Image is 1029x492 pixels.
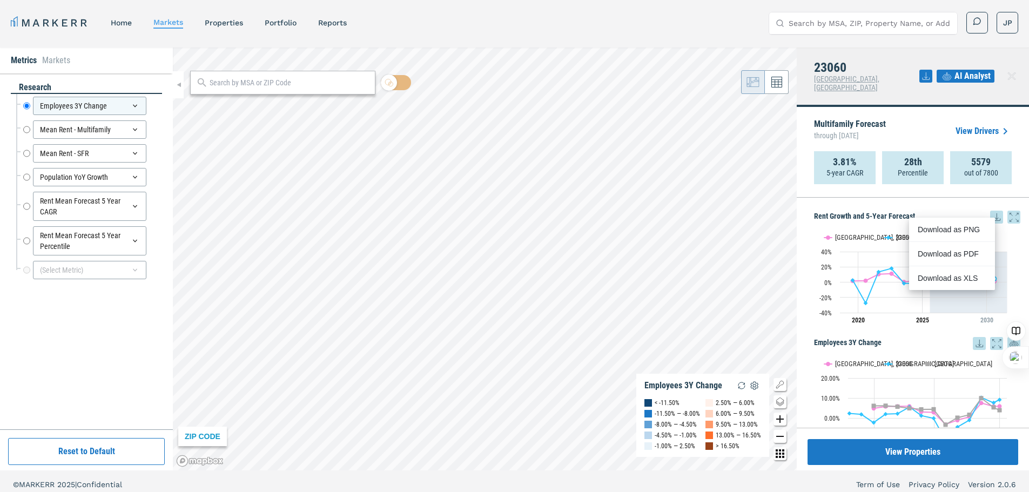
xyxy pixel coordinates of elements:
span: Confidential [77,480,122,489]
path: Saturday, 14 Dec, 19:00, -0.11. 23060. [932,416,936,420]
tspan: 2025 [916,316,929,324]
path: Monday, 29 Jul, 20:00, 2.46. 23060. [851,278,855,282]
path: Saturday, 29 Jul, 20:00, -1.68. 23060. [902,281,906,286]
button: Show 23060 [885,360,913,368]
p: Percentile [898,167,928,178]
path: Monday, 14 Dec, 19:00, 6.16. USA. [884,403,888,408]
path: Saturday, 14 Jun, 20:00, 3.91. USA. [998,408,1002,412]
div: Employees 3Y Change [33,97,146,115]
path: Saturday, 14 Dec, 19:00, 4.39. USA. [932,407,936,412]
span: AI Analyst [954,70,991,83]
button: Other options map button [774,447,786,460]
div: > 16.50% [716,441,739,451]
button: Show/Hide Legend Map Button [774,378,786,391]
path: Wednesday, 29 Jul, 20:00, 2. Richmond, VA. [864,278,868,282]
div: 13.00% — 16.50% [716,430,761,441]
path: Wednesday, 14 Dec, 19:00, 1.62. USA. [967,413,972,417]
span: © [13,480,19,489]
button: Change style map button [774,395,786,408]
a: MARKERR [11,15,89,30]
g: USA, line 3 of 3 with 12 data points. [872,396,1002,427]
strong: 5579 [971,157,991,167]
a: home [111,18,132,27]
text: [GEOGRAPHIC_DATA] [934,360,992,368]
path: Wednesday, 14 Dec, 19:00, 5.66. USA. [896,405,900,409]
text: 20.00% [821,375,840,382]
a: View Drivers [956,125,1012,138]
input: Search by MSA or ZIP Code [210,77,369,89]
button: Reset to Default [8,438,165,465]
path: Monday, 29 Jul, 20:00, 4.47. 23060. [992,277,997,281]
li: Markets [42,54,70,67]
div: research [11,82,162,94]
text: 10.00% [821,395,840,402]
path: Saturday, 14 Dec, 19:00, 1.8. 23060. [859,412,864,416]
div: Employees 3Y Change [644,380,722,391]
div: Employees 3Y Change. Highcharts interactive chart. [814,350,1020,485]
path: Friday, 14 Dec, 19:00, 2.31. 23060. [848,411,852,415]
path: Saturday, 14 Jun, 20:00, 9.12. 23060. [998,397,1002,402]
div: ZIP CODE [178,427,227,446]
path: Friday, 14 Dec, 19:00, 4.33. USA. [919,407,924,412]
a: reports [318,18,347,27]
div: Population YoY Growth [33,168,146,186]
p: Multifamily Forecast [814,120,886,143]
path: Tuesday, 14 Dec, 19:00, -4.5. 23060. [956,424,960,429]
svg: Interactive chart [814,350,1012,485]
img: Reload Legend [735,379,748,392]
span: MARKERR [19,480,57,489]
canvas: Map [173,48,797,470]
tspan: 2030 [980,316,993,324]
svg: Interactive chart [814,224,1012,332]
h5: Employees 3Y Change [814,337,1020,350]
div: < -11.50% [655,397,680,408]
strong: 28th [904,157,922,167]
button: Show Richmond, VA [824,360,873,368]
div: Download as PDF [909,242,995,266]
div: 9.50% — 13.00% [716,419,758,430]
span: JP [1003,17,1012,28]
button: Show Richmond, VA [824,233,873,241]
a: Portfolio [265,18,297,27]
button: Show 23060 [885,233,913,241]
img: Settings [748,379,761,392]
button: Zoom out map button [774,430,786,443]
div: (Select Metric) [33,261,146,279]
path: Wednesday, 29 Jul, 20:00, -27.4. 23060. [864,301,868,305]
text: 0% [824,279,832,287]
button: AI Analyst [937,70,994,83]
path: Saturday, 14 Dec, 19:00, 5.33. USA. [992,405,996,409]
text: 0.00% [824,415,840,422]
span: 2025 | [57,480,77,489]
button: View Properties [808,439,1018,465]
div: Download as XLS [909,266,995,290]
div: -11.50% — -8.00% [655,408,700,419]
div: Rent Mean Forecast 5 Year CAGR [33,192,146,221]
div: 2.50% — 6.00% [716,397,755,408]
div: 6.00% — 9.50% [716,408,755,419]
g: 23060, line 4 of 4 with 5 data points. [941,275,997,284]
strong: 3.81% [833,157,857,167]
path: Thursday, 14 Dec, 19:00, 9.94. USA. [979,396,984,400]
a: properties [205,18,243,27]
div: Download as PDF [918,248,980,259]
text: 20% [821,264,832,271]
path: Thursday, 29 Jul, 20:00, 13.42. 23060. [877,269,881,274]
h4: 23060 [814,60,919,75]
a: markets [153,18,183,26]
path: Tuesday, 14 Dec, 19:00, 0.15. USA. [956,415,960,420]
a: Mapbox logo [176,455,224,467]
input: Search by MSA, ZIP, Property Name, or Address [789,12,951,34]
path: Friday, 29 Jul, 20:00, 17.98. 23060. [890,266,894,271]
path: Thursday, 14 Dec, 19:00, 4.88. USA. [907,406,912,410]
text: 40% [821,248,832,256]
div: Mean Rent - SFR [33,144,146,163]
button: Zoom in map button [774,413,786,426]
path: Monday, 14 Dec, 19:00, -3.37. USA. [944,422,948,427]
div: Rent Mean Forecast 5 Year Percentile [33,226,146,255]
a: Version 2.0.6 [968,479,1016,490]
h5: Rent Growth and 5-Year Forecast [814,211,1020,224]
path: Friday, 14 Dec, 19:00, 1.18. 23060. [919,413,924,417]
div: Download as XLS [918,273,980,284]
